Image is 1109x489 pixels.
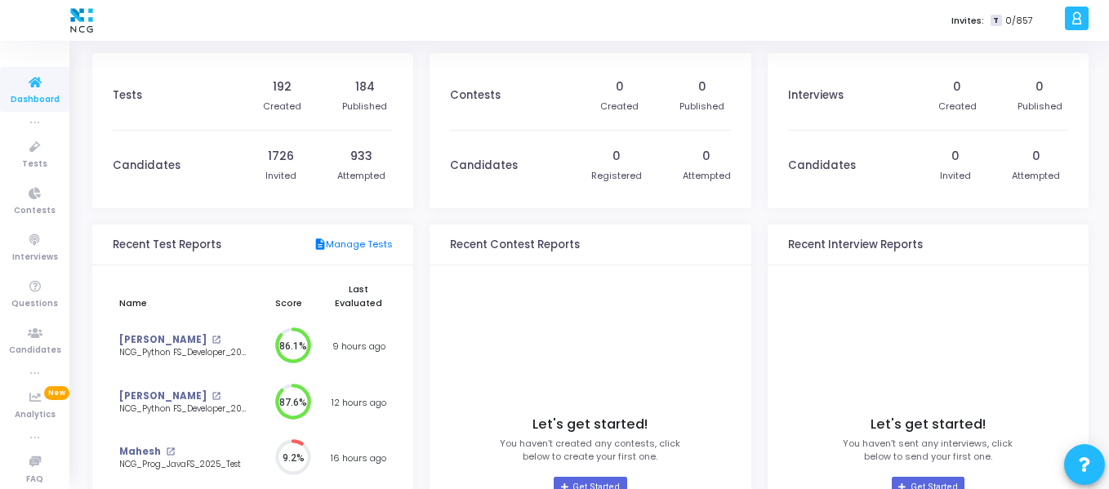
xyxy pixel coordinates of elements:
[337,169,385,183] div: Attempted
[119,459,246,471] div: NCG_Prog_JavaFS_2025_Test
[268,148,294,165] div: 1726
[119,347,246,359] div: NCG_Python FS_Developer_2025
[324,375,394,431] td: 12 hours ago
[113,89,142,102] h3: Tests
[265,169,296,183] div: Invited
[698,78,706,96] div: 0
[450,89,501,102] h3: Contests
[324,430,394,487] td: 16 hours ago
[1012,169,1060,183] div: Attempted
[212,392,220,401] mat-icon: open_in_new
[166,447,175,456] mat-icon: open_in_new
[44,386,69,400] span: New
[342,100,387,113] div: Published
[616,78,624,96] div: 0
[314,238,326,252] mat-icon: description
[119,445,161,459] a: Mahesh
[938,100,977,113] div: Created
[788,238,923,251] h3: Recent Interview Reports
[66,4,97,37] img: logo
[450,238,580,251] h3: Recent Contest Reports
[113,159,180,172] h3: Candidates
[788,159,856,172] h3: Candidates
[263,100,301,113] div: Created
[600,100,639,113] div: Created
[113,238,221,251] h3: Recent Test Reports
[951,148,960,165] div: 0
[324,273,394,318] th: Last Evaluated
[500,437,680,464] p: You haven’t created any contests, click below to create your first one.
[679,100,724,113] div: Published
[450,159,518,172] h3: Candidates
[119,403,246,416] div: NCG_Python FS_Developer_2025
[113,273,253,318] th: Name
[14,204,56,218] span: Contests
[591,169,642,183] div: Registered
[119,333,207,347] a: [PERSON_NAME]
[253,273,324,318] th: Score
[273,78,292,96] div: 192
[11,297,58,311] span: Questions
[1032,148,1040,165] div: 0
[15,408,56,422] span: Analytics
[212,336,220,345] mat-icon: open_in_new
[1018,100,1062,113] div: Published
[22,158,47,171] span: Tests
[1036,78,1044,96] div: 0
[119,389,207,403] a: [PERSON_NAME]
[940,169,971,183] div: Invited
[355,78,375,96] div: 184
[702,148,710,165] div: 0
[843,437,1013,464] p: You haven’t sent any interviews, click below to send your first one.
[991,15,1001,27] span: T
[324,318,394,375] td: 9 hours ago
[683,169,731,183] div: Attempted
[26,473,43,487] span: FAQ
[532,416,648,433] h4: Let's get started!
[612,148,621,165] div: 0
[951,14,984,28] label: Invites:
[953,78,961,96] div: 0
[1005,14,1033,28] span: 0/857
[9,344,61,358] span: Candidates
[871,416,986,433] h4: Let's get started!
[350,148,372,165] div: 933
[12,251,58,265] span: Interviews
[314,238,393,252] a: Manage Tests
[788,89,844,102] h3: Interviews
[11,93,60,107] span: Dashboard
